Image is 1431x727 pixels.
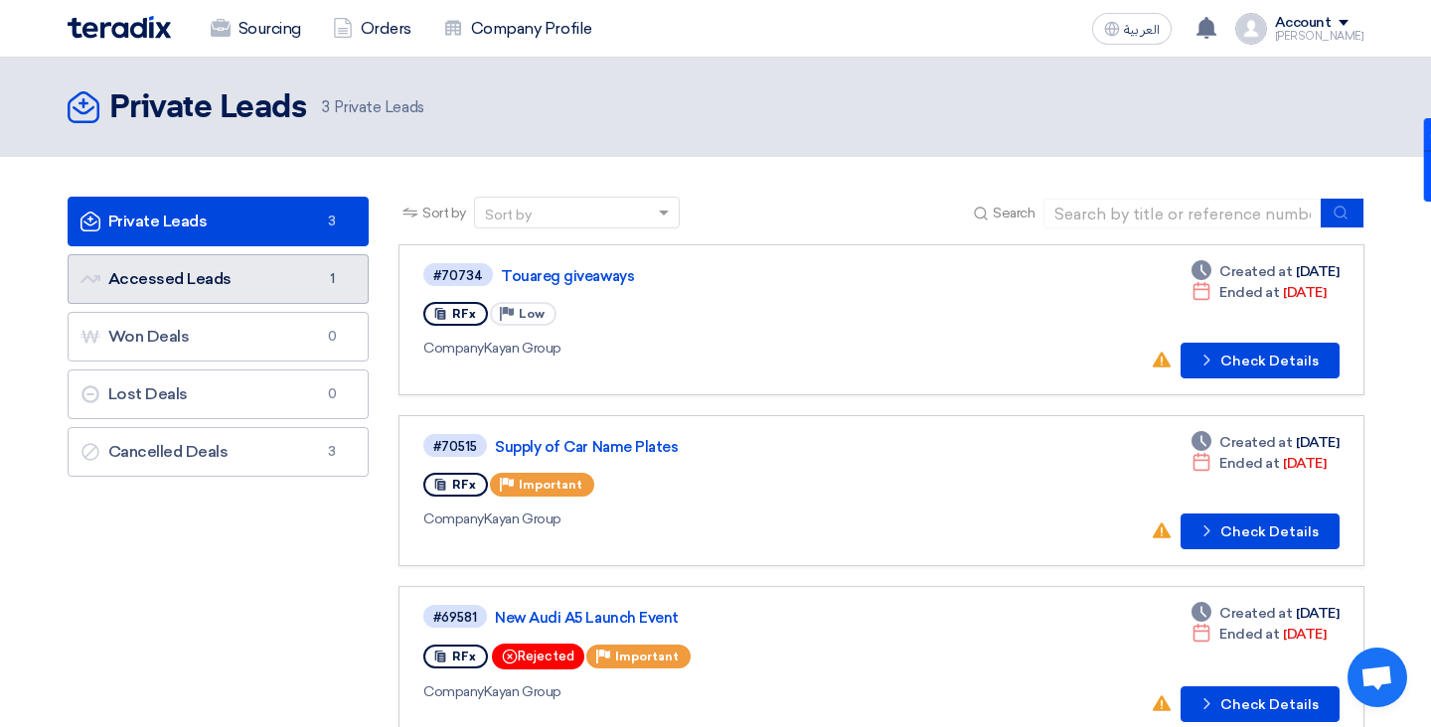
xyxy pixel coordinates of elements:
span: Important [519,478,582,492]
a: Lost Deals0 [68,369,370,419]
input: Search by title or reference number [1043,199,1322,228]
span: RFx [452,307,476,321]
span: Low [519,307,545,321]
div: [DATE] [1192,624,1326,645]
a: Accessed Leads1 [68,254,370,304]
span: RFx [452,478,476,492]
a: Won Deals0 [68,312,370,362]
a: Supply of Car Name Plates [495,438,992,456]
div: [DATE] [1192,282,1326,303]
span: 3 [322,98,330,116]
a: Open chat [1348,648,1407,707]
span: Important [615,650,679,663]
div: Account [1275,15,1332,32]
span: Company [423,510,484,527]
img: profile_test.png [1235,13,1267,45]
a: Sourcing [195,7,317,51]
div: #69581 [433,611,477,624]
div: Kayan Group [423,509,996,529]
img: Teradix logo [68,16,171,39]
button: Check Details [1181,513,1340,549]
span: RFx [452,650,476,663]
span: 3 [320,212,344,231]
span: Created at [1219,261,1292,282]
span: Created at [1219,432,1292,453]
button: Check Details [1181,686,1340,722]
button: العربية [1092,13,1172,45]
div: #70515 [433,440,477,453]
span: 0 [320,384,344,404]
span: Ended at [1219,282,1279,303]
span: Search [993,203,1034,223]
div: [PERSON_NAME] [1275,31,1364,42]
span: Company [423,683,484,700]
div: Sort by [485,205,532,225]
span: Created at [1219,603,1292,624]
span: 3 [320,442,344,462]
div: [DATE] [1192,261,1339,282]
a: Private Leads3 [68,197,370,246]
button: Check Details [1181,343,1340,378]
div: Rejected [492,644,584,669]
span: Company [423,340,484,357]
span: العربية [1124,23,1160,37]
span: Ended at [1219,453,1279,474]
div: #70734 [433,269,483,282]
span: Sort by [422,203,466,223]
a: Orders [317,7,427,51]
span: Private Leads [322,96,423,119]
h2: Private Leads [109,88,307,128]
div: Kayan Group [423,681,996,702]
div: [DATE] [1192,432,1339,453]
a: New Audi A5 Launch Event [495,609,992,627]
span: 0 [320,327,344,347]
span: Ended at [1219,624,1279,645]
div: [DATE] [1192,453,1326,474]
a: Cancelled Deals3 [68,427,370,477]
span: 1 [320,269,344,289]
div: Kayan Group [423,338,1002,359]
div: [DATE] [1192,603,1339,624]
a: Touareg giveaways [501,267,998,285]
a: Company Profile [427,7,608,51]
